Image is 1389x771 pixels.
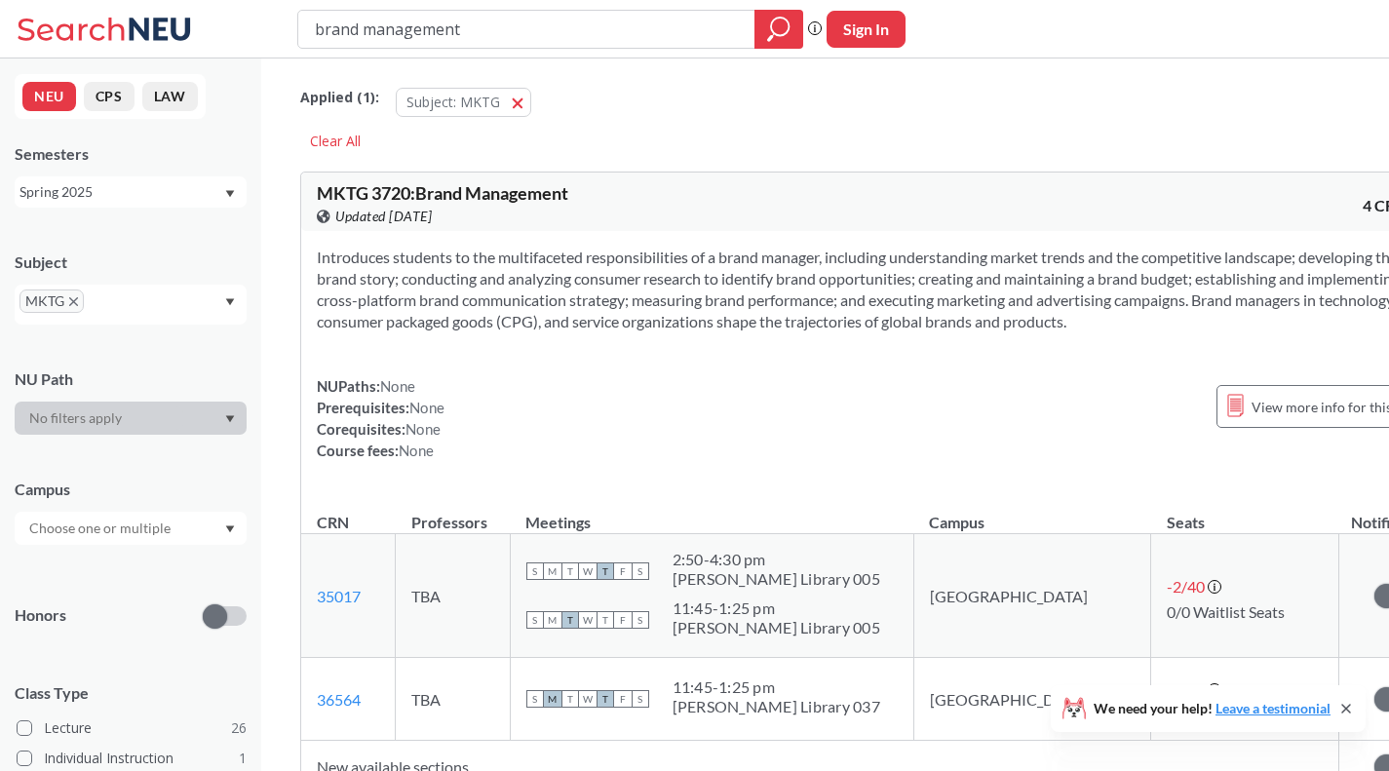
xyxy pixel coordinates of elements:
div: [PERSON_NAME] Library 037 [673,697,880,716]
span: M [544,562,561,580]
div: NU Path [15,368,247,390]
span: S [632,562,649,580]
span: T [561,562,579,580]
svg: Dropdown arrow [225,298,235,306]
button: Sign In [827,11,906,48]
span: W [579,611,597,629]
span: 26 [231,717,247,739]
label: Lecture [17,715,247,741]
span: W [579,690,597,708]
span: F [614,611,632,629]
span: We need your help! [1094,702,1331,715]
svg: Dropdown arrow [225,415,235,423]
div: [PERSON_NAME] Library 005 [673,618,880,637]
span: None [399,442,434,459]
div: Dropdown arrow [15,402,247,435]
div: Subject [15,251,247,273]
span: 1 [239,748,247,769]
input: Class, professor, course number, "phrase" [313,13,741,46]
div: NUPaths: Prerequisites: Corequisites: Course fees: [317,375,444,461]
p: Honors [15,604,66,627]
button: NEU [22,82,76,111]
button: CPS [84,82,135,111]
span: M [544,690,561,708]
span: Applied ( 1 ): [300,87,379,108]
div: [PERSON_NAME] Library 005 [673,569,880,589]
button: LAW [142,82,198,111]
th: Professors [396,492,510,534]
div: Spring 2025 [19,181,223,203]
span: MKTG 3720 : Brand Management [317,182,568,204]
td: [GEOGRAPHIC_DATA] [913,534,1151,658]
div: Clear All [300,127,370,156]
div: Campus [15,479,247,500]
th: Seats [1151,492,1338,534]
td: [GEOGRAPHIC_DATA] [913,658,1151,741]
span: Subject: MKTG [406,93,500,111]
div: Dropdown arrow [15,512,247,545]
svg: Dropdown arrow [225,190,235,198]
span: Updated [DATE] [335,206,432,227]
button: Subject: MKTG [396,88,531,117]
span: S [632,690,649,708]
label: Individual Instruction [17,746,247,771]
td: TBA [396,534,510,658]
span: S [526,611,544,629]
a: 35017 [317,587,361,605]
a: 36564 [317,690,361,709]
span: MKTGX to remove pill [19,289,84,313]
span: S [632,611,649,629]
div: MKTGX to remove pillDropdown arrow [15,285,247,325]
div: CRN [317,512,349,533]
svg: magnifying glass [767,16,791,43]
span: T [597,690,614,708]
span: S [526,562,544,580]
span: None [380,377,415,395]
div: Spring 2025Dropdown arrow [15,176,247,208]
span: S [526,690,544,708]
a: Leave a testimonial [1215,700,1331,716]
span: W [579,562,597,580]
span: T [597,562,614,580]
span: Class Type [15,682,247,704]
span: F [614,690,632,708]
span: F [614,562,632,580]
svg: Dropdown arrow [225,525,235,533]
span: None [409,399,444,416]
input: Choose one or multiple [19,517,183,540]
div: 2:50 - 4:30 pm [673,550,880,569]
span: 0/0 Waitlist Seats [1167,602,1285,621]
span: M [544,611,561,629]
div: 11:45 - 1:25 pm [673,677,880,697]
th: Meetings [510,492,913,534]
span: -2 / 40 [1167,577,1205,596]
div: Semesters [15,143,247,165]
th: Campus [913,492,1151,534]
td: TBA [396,658,510,741]
span: -4 / 40 [1167,680,1205,699]
div: magnifying glass [754,10,803,49]
span: T [561,690,579,708]
span: None [405,420,441,438]
span: T [597,611,614,629]
span: T [561,611,579,629]
svg: X to remove pill [69,297,78,306]
div: 11:45 - 1:25 pm [673,598,880,618]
